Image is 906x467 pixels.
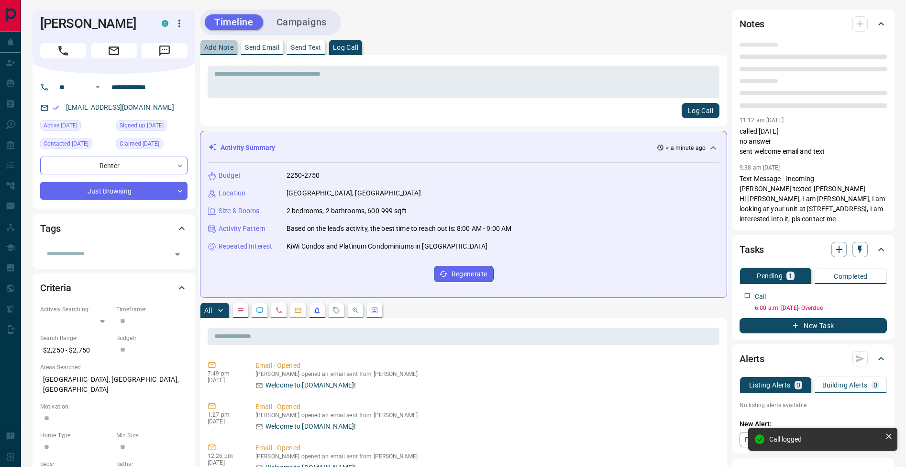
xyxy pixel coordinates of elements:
[287,224,511,234] p: Based on the lead's activity, the best time to reach out is: 8:00 AM - 9:00 AM
[255,361,716,371] p: Email - Opened
[740,432,789,447] a: Property
[219,206,260,216] p: Size & Rooms
[740,419,887,429] p: New Alert:
[332,307,340,314] svg: Requests
[40,280,71,296] h2: Criteria
[294,307,302,314] svg: Emails
[44,139,88,148] span: Contacted [DATE]
[796,382,800,388] p: 0
[92,81,103,93] button: Open
[221,143,275,153] p: Activity Summary
[265,380,356,390] p: Welcome to [DOMAIN_NAME]!
[255,443,716,453] p: Email - Opened
[40,120,111,134] div: Sat Aug 16 2025
[116,120,188,134] div: Fri Aug 15 2025
[788,273,792,279] p: 1
[740,126,887,157] p: called [DATE] no answer sent welcome email and text
[287,206,407,216] p: 2 bedrooms, 2 bathrooms, 600-999 sqft
[287,188,421,198] p: [GEOGRAPHIC_DATA], [GEOGRAPHIC_DATA]
[740,164,780,171] p: 9:38 am [DATE]
[287,171,320,181] p: 2250-2750
[434,266,494,282] button: Regenerate
[267,14,336,30] button: Campaigns
[120,121,164,130] span: Signed up [DATE]
[40,431,111,440] p: Home Type:
[40,276,188,299] div: Criteria
[769,435,881,443] div: Call logged
[44,121,77,130] span: Active [DATE]
[116,138,188,152] div: Fri Aug 15 2025
[255,453,716,460] p: [PERSON_NAME] opened an email sent from [PERSON_NAME]
[755,292,766,302] p: Call
[740,318,887,333] button: New Task
[255,402,716,412] p: Email - Opened
[740,174,887,224] p: Text Message - Incoming [PERSON_NAME] texted [PERSON_NAME] Hi [PERSON_NAME], I am [PERSON_NAME], ...
[287,241,488,251] p: KiWi Condos and Platinum Condominiums in [GEOGRAPHIC_DATA]
[256,307,264,314] svg: Lead Browsing Activity
[371,307,378,314] svg: Agent Actions
[40,138,111,152] div: Fri Aug 15 2025
[255,412,716,419] p: [PERSON_NAME] opened an email sent from [PERSON_NAME]
[120,139,159,148] span: Claimed [DATE]
[740,12,887,35] div: Notes
[91,43,137,58] span: Email
[116,431,188,440] p: Min Size:
[219,171,241,181] p: Budget
[208,418,241,425] p: [DATE]
[834,273,868,280] p: Completed
[40,342,111,358] p: $2,250 - $2,750
[171,248,184,261] button: Open
[40,221,60,236] h2: Tags
[40,217,188,240] div: Tags
[333,44,358,51] p: Log Call
[275,307,283,314] svg: Calls
[208,139,719,157] div: Activity Summary< a minute ago
[265,421,356,432] p: Welcome to [DOMAIN_NAME]!
[208,411,241,418] p: 1:27 pm
[682,103,719,118] button: Log Call
[255,371,716,377] p: [PERSON_NAME] opened an email sent from [PERSON_NAME]
[40,363,188,372] p: Areas Searched:
[245,44,279,51] p: Send Email
[740,347,887,370] div: Alerts
[142,43,188,58] span: Message
[822,382,868,388] p: Building Alerts
[40,16,147,31] h1: [PERSON_NAME]
[873,382,877,388] p: 0
[740,117,784,124] p: 11:12 am [DATE]
[40,372,188,398] p: [GEOGRAPHIC_DATA], [GEOGRAPHIC_DATA], [GEOGRAPHIC_DATA]
[237,307,244,314] svg: Notes
[116,334,188,342] p: Budget:
[219,241,272,251] p: Repeated Interest
[40,402,188,411] p: Motivation:
[208,370,241,377] p: 7:49 pm
[740,401,887,410] p: No listing alerts available
[740,242,764,257] h2: Tasks
[755,304,887,312] p: 6:00 a.m. [DATE] - Overdue
[40,305,111,314] p: Actively Searching:
[40,182,188,200] div: Just Browsing
[116,305,188,314] p: Timeframe:
[666,144,706,152] p: < a minute ago
[313,307,321,314] svg: Listing Alerts
[208,377,241,384] p: [DATE]
[219,188,245,198] p: Location
[40,43,86,58] span: Call
[291,44,321,51] p: Send Text
[757,273,783,279] p: Pending
[53,104,59,111] svg: Email Verified
[740,351,764,366] h2: Alerts
[740,238,887,261] div: Tasks
[162,20,168,27] div: condos.ca
[219,224,265,234] p: Activity Pattern
[66,103,174,111] a: [EMAIL_ADDRESS][DOMAIN_NAME]
[204,44,233,51] p: Add Note
[40,334,111,342] p: Search Range:
[204,307,212,314] p: All
[740,16,764,32] h2: Notes
[749,382,791,388] p: Listing Alerts
[352,307,359,314] svg: Opportunities
[40,157,188,174] div: Renter
[208,459,241,466] p: [DATE]
[208,453,241,459] p: 12:26 pm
